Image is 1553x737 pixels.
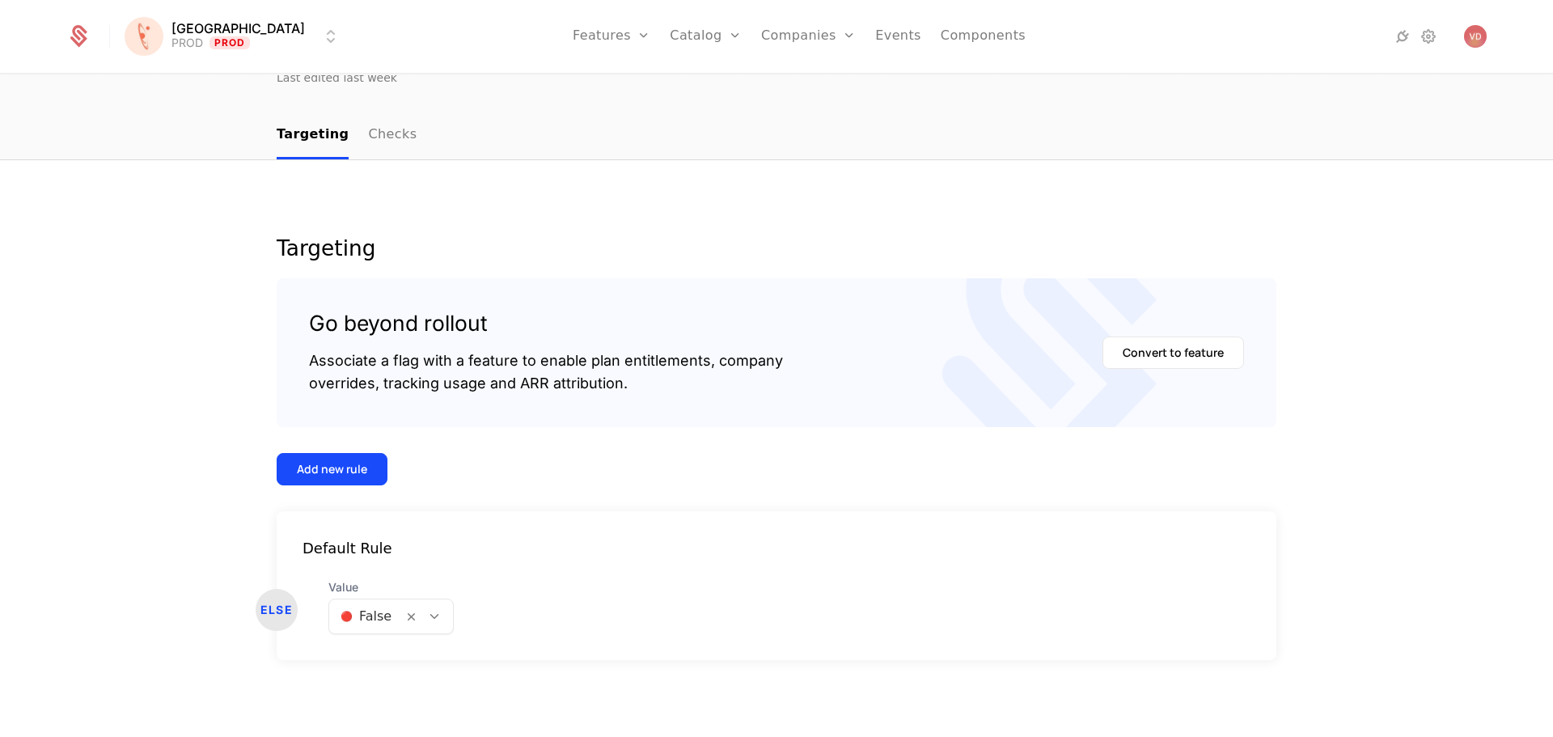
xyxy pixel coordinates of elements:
[1419,27,1438,46] a: Settings
[1102,337,1244,369] button: Convert to feature
[1464,25,1487,48] button: Open user button
[277,112,417,159] ul: Choose Sub Page
[297,461,367,477] div: Add new rule
[256,589,298,631] div: ELSE
[1464,25,1487,48] img: Vasilije Dolic
[129,19,341,54] button: Select environment
[277,453,387,485] button: Add new rule
[328,579,454,595] span: Value
[309,311,783,337] div: Go beyond rollout
[368,112,417,159] a: Checks
[277,238,1276,259] div: Targeting
[209,36,251,49] span: Prod
[125,17,163,56] img: Florence
[309,349,783,395] div: Associate a flag with a feature to enable plan entitlements, company overrides, tracking usage an...
[1393,27,1412,46] a: Integrations
[171,35,203,51] div: PROD
[277,112,349,159] a: Targeting
[277,537,1276,560] div: Default Rule
[171,22,305,35] span: [GEOGRAPHIC_DATA]
[277,112,1276,159] nav: Main
[277,70,397,86] div: Last edited last week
